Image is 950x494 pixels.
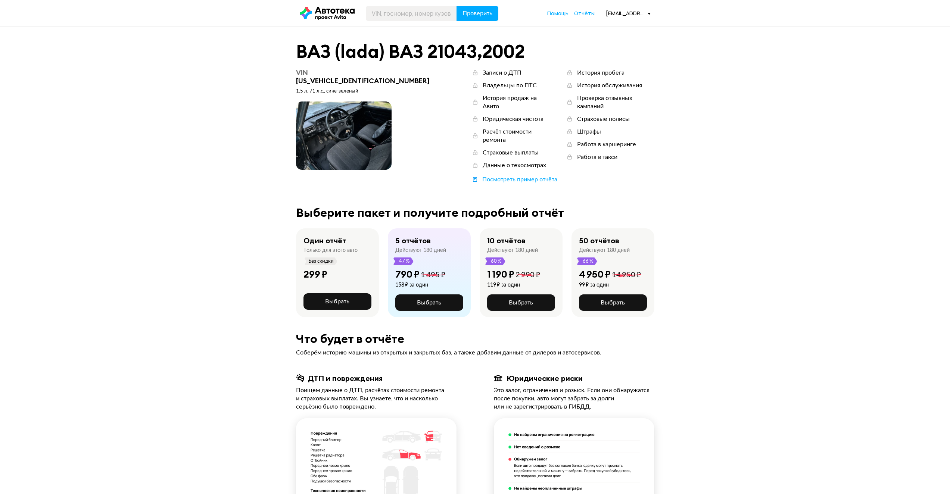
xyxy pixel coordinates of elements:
[577,94,654,110] div: Проверка отзывных кампаний
[395,282,445,288] div: 158 ₽ за один
[483,115,543,123] div: Юридическая чистота
[487,236,526,246] div: 10 отчётов
[579,247,630,254] div: Действуют 180 дней
[577,81,642,90] div: История обслуживания
[296,88,434,95] div: 1.5 л, 71 л.c., сине-зеленый
[509,300,533,306] span: Выбрать
[296,69,434,85] div: [US_VEHICLE_IDENTIFICATION_NUMBER]
[612,271,641,279] span: 14 950 ₽
[487,247,538,254] div: Действуют 180 дней
[577,140,636,148] div: Работа в каршеринге
[483,148,539,157] div: Страховые выплаты
[577,115,630,123] div: Страховые полисы
[579,282,641,288] div: 99 ₽ за один
[308,257,334,265] span: Без скидки
[601,300,625,306] span: Выбрать
[574,10,595,17] a: Отчёты
[395,294,463,311] button: Выбрать
[421,271,445,279] span: 1 495 ₽
[483,81,537,90] div: Владельцы по ПТС
[296,332,654,346] div: Что будет в отчёте
[303,293,371,310] button: Выбрать
[296,386,457,411] div: Поищем данные о ДТП, расчётах стоимости ремонта и страховых выплатах. Вы узнаете, что и насколько...
[516,271,540,279] span: 2 990 ₽
[489,257,502,265] span: -60 %
[303,236,346,246] div: Один отчёт
[296,42,654,61] div: ВАЗ (lada) ВАЗ 21043 , 2002
[325,298,349,304] span: Выбрать
[606,10,651,17] div: [EMAIL_ADDRESS][DOMAIN_NAME]
[296,68,308,77] span: VIN
[494,386,654,411] div: Это залог, ограничения и розыск. Если они обнаружатся после покупки, авто могут забрать за долги ...
[483,69,521,77] div: Записи о ДТП
[547,10,569,17] a: Помощь
[487,268,514,280] div: 1 190 ₽
[577,128,601,136] div: Штрафы
[579,294,647,311] button: Выбрать
[507,373,583,383] div: Юридические риски
[395,268,420,280] div: 790 ₽
[395,247,446,254] div: Действуют 180 дней
[577,153,617,161] div: Работа в такси
[487,282,540,288] div: 119 ₽ за один
[483,94,551,110] div: История продаж на Авито
[482,175,557,184] div: Посмотреть пример отчёта
[296,206,654,219] div: Выберите пакет и получите подробный отчёт
[303,247,358,254] div: Только для этого авто
[471,175,557,184] a: Посмотреть пример отчёта
[579,236,619,246] div: 50 отчётов
[483,128,551,144] div: Расчёт стоимости ремонта
[366,6,457,21] input: VIN, госномер, номер кузова
[577,69,624,77] div: История пробега
[397,257,410,265] span: -47 %
[296,348,654,357] div: Соберём историю машины из открытых и закрытых баз, а также добавим данные от дилеров и автосервисов.
[308,373,383,383] div: ДТП и повреждения
[462,10,492,16] span: Проверить
[303,268,327,280] div: 299 ₽
[417,300,441,306] span: Выбрать
[580,257,594,265] span: -66 %
[487,294,555,311] button: Выбрать
[579,268,611,280] div: 4 950 ₽
[395,236,431,246] div: 5 отчётов
[457,6,498,21] button: Проверить
[483,161,546,169] div: Данные о техосмотрах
